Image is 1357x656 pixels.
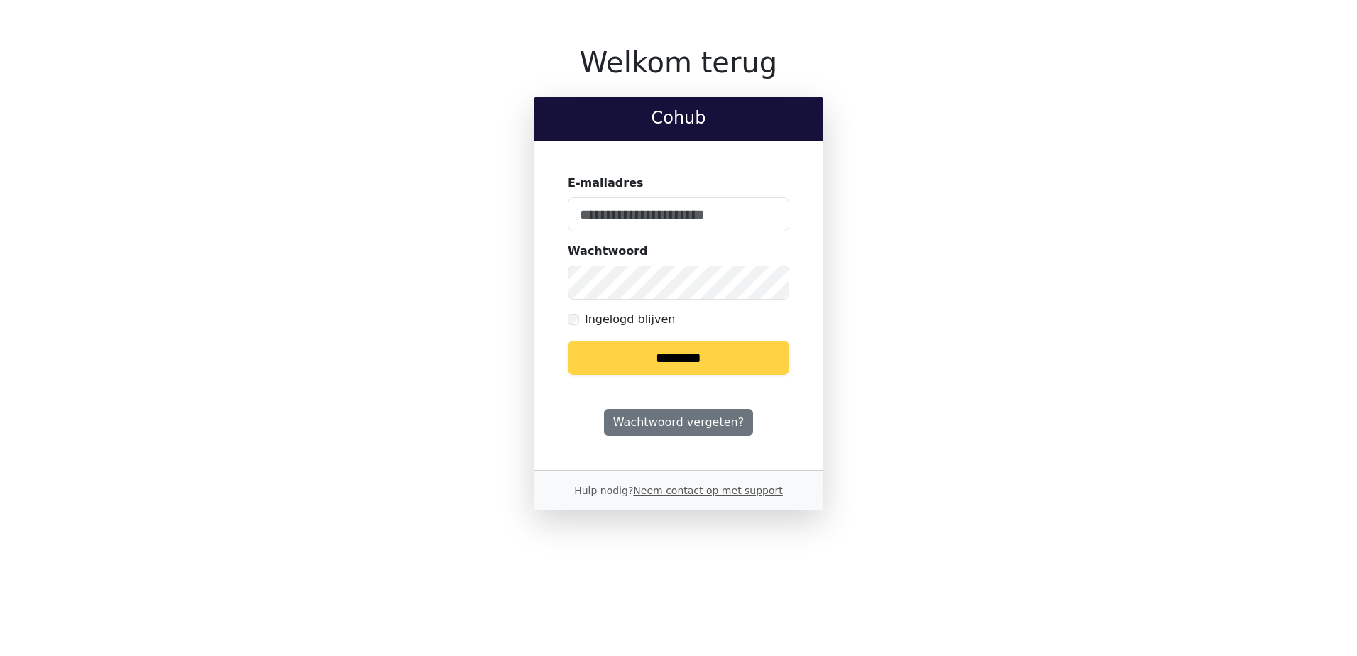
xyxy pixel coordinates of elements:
small: Hulp nodig? [574,485,783,496]
label: Ingelogd blijven [585,311,675,328]
h1: Welkom terug [534,45,823,80]
label: E-mailadres [568,175,644,192]
h2: Cohub [545,108,812,129]
label: Wachtwoord [568,243,648,260]
a: Neem contact op met support [633,485,782,496]
a: Wachtwoord vergeten? [604,409,753,436]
